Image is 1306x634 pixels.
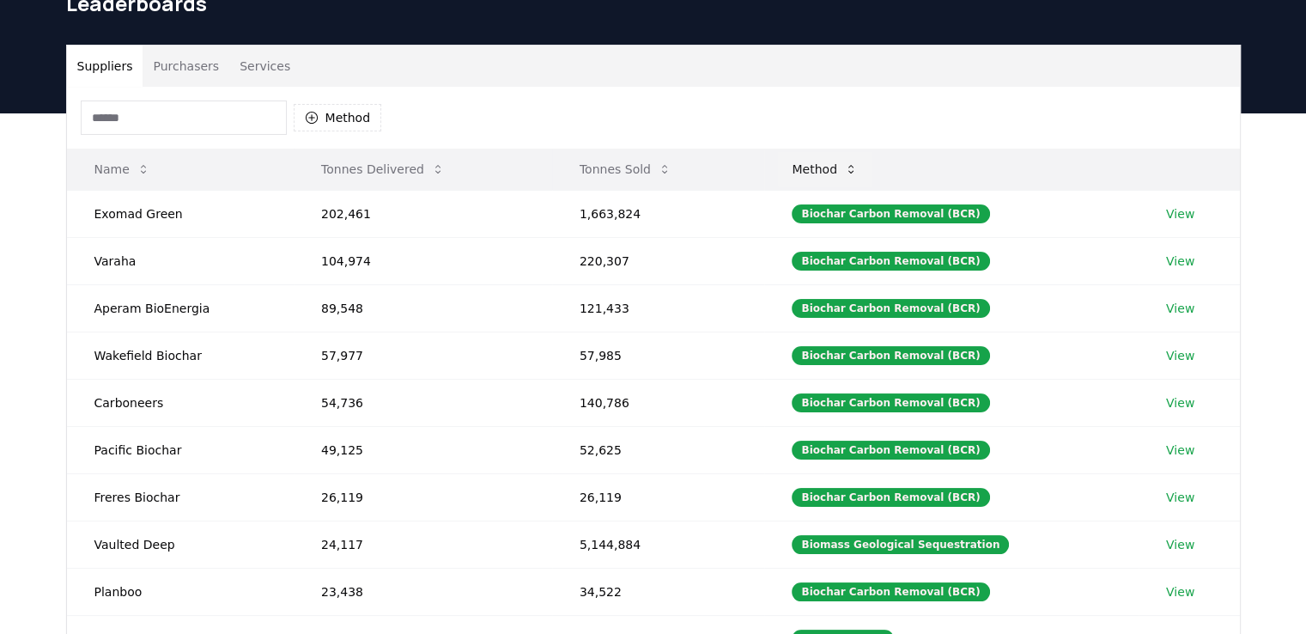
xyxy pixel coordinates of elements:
[792,535,1009,554] div: Biomass Geological Sequestration
[67,379,294,426] td: Carboneers
[792,582,989,601] div: Biochar Carbon Removal (BCR)
[307,152,459,186] button: Tonnes Delivered
[294,426,552,473] td: 49,125
[294,284,552,332] td: 89,548
[67,521,294,568] td: Vaulted Deep
[792,488,989,507] div: Biochar Carbon Removal (BCR)
[1166,536,1194,553] a: View
[1166,394,1194,411] a: View
[294,332,552,379] td: 57,977
[1166,253,1194,270] a: View
[792,393,989,412] div: Biochar Carbon Removal (BCR)
[792,441,989,460] div: Biochar Carbon Removal (BCR)
[552,379,765,426] td: 140,786
[294,190,552,237] td: 202,461
[67,284,294,332] td: Aperam BioEnergia
[1166,205,1194,223] a: View
[778,152,872,186] button: Method
[294,521,552,568] td: 24,117
[552,284,765,332] td: 121,433
[792,252,989,271] div: Biochar Carbon Removal (BCR)
[792,299,989,318] div: Biochar Carbon Removal (BCR)
[552,473,765,521] td: 26,119
[1166,583,1194,600] a: View
[67,190,294,237] td: Exomad Green
[67,568,294,615] td: Planboo
[67,237,294,284] td: Varaha
[552,190,765,237] td: 1,663,824
[67,332,294,379] td: Wakefield Biochar
[67,473,294,521] td: Freres Biochar
[294,104,382,131] button: Method
[67,426,294,473] td: Pacific Biochar
[229,46,301,87] button: Services
[792,346,989,365] div: Biochar Carbon Removal (BCR)
[1166,347,1194,364] a: View
[552,568,765,615] td: 34,522
[1166,300,1194,317] a: View
[1166,489,1194,506] a: View
[143,46,229,87] button: Purchasers
[294,379,552,426] td: 54,736
[552,426,765,473] td: 52,625
[294,568,552,615] td: 23,438
[294,473,552,521] td: 26,119
[552,332,765,379] td: 57,985
[294,237,552,284] td: 104,974
[552,237,765,284] td: 220,307
[552,521,765,568] td: 5,144,884
[566,152,685,186] button: Tonnes Sold
[81,152,164,186] button: Name
[67,46,143,87] button: Suppliers
[792,204,989,223] div: Biochar Carbon Removal (BCR)
[1166,442,1194,459] a: View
